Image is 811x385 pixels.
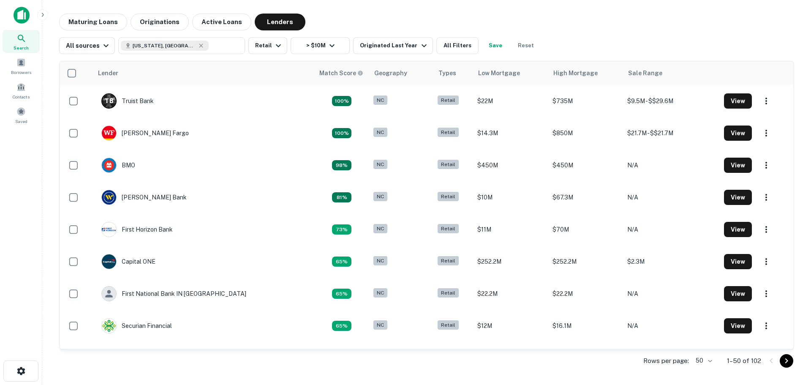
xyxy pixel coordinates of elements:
[98,68,118,78] div: Lender
[628,68,662,78] div: Sale Range
[438,288,459,298] div: Retail
[3,30,40,53] a: Search
[101,93,154,109] div: Truist Bank
[373,320,387,330] div: NC
[332,96,351,106] div: Capitalize uses an advanced AI algorithm to match your search with the best lender. The match sco...
[102,158,116,172] img: picture
[438,320,459,330] div: Retail
[369,61,433,85] th: Geography
[353,37,433,54] button: Originated Last Year
[548,85,623,117] td: $735M
[553,68,598,78] div: High Mortgage
[724,158,752,173] button: View
[373,288,387,298] div: NC
[623,342,719,374] td: $12M
[438,128,459,137] div: Retail
[332,224,351,235] div: Capitalize uses an advanced AI algorithm to match your search with the best lender. The match sco...
[548,117,623,149] td: $850M
[102,222,116,237] img: picture
[438,68,456,78] div: Types
[102,319,116,333] img: picture
[3,104,40,126] a: Saved
[548,181,623,213] td: $67.3M
[724,190,752,205] button: View
[332,128,351,138] div: Capitalize uses an advanced AI algorithm to match your search with the best lender. The match sco...
[482,37,509,54] button: Save your search to get updates of matches that match your search criteria.
[780,354,793,368] button: Go to next page
[473,85,548,117] td: $22M
[548,246,623,278] td: $252.2M
[724,222,752,237] button: View
[473,342,548,374] td: $12M
[373,224,387,234] div: NC
[623,149,719,181] td: N/A
[101,254,155,269] div: Capital ONE
[373,128,387,137] div: NC
[473,278,548,310] td: $22.2M
[473,149,548,181] td: $450M
[433,61,473,85] th: Types
[291,37,350,54] button: > $10M
[373,160,387,169] div: NC
[473,117,548,149] td: $14.3M
[438,160,459,169] div: Retail
[623,181,719,213] td: N/A
[373,192,387,202] div: NC
[101,222,173,237] div: First Horizon Bank
[105,97,113,106] p: T B
[478,68,520,78] div: Low Mortgage
[438,256,459,266] div: Retail
[548,213,623,246] td: $70M
[473,310,548,342] td: $12M
[373,256,387,266] div: NC
[319,68,363,78] div: Capitalize uses an advanced AI algorithm to match your search with the best lender. The match sco...
[248,37,287,54] button: Retail
[623,278,719,310] td: N/A
[101,190,187,205] div: [PERSON_NAME] Bank
[332,192,351,202] div: Capitalize uses an advanced AI algorithm to match your search with the best lender. The match sco...
[332,289,351,299] div: Capitalize uses an advanced AI algorithm to match your search with the best lender. The match sco...
[3,55,40,77] div: Borrowers
[319,68,362,78] h6: Match Score
[66,41,111,51] div: All sources
[623,85,719,117] td: $9.5M - $$29.6M
[643,356,689,366] p: Rows per page:
[93,61,314,85] th: Lender
[724,254,752,269] button: View
[473,213,548,246] td: $11M
[473,61,548,85] th: Low Mortgage
[724,318,752,333] button: View
[438,224,459,234] div: Retail
[131,14,189,30] button: Originations
[11,69,31,76] span: Borrowers
[133,42,196,49] span: [US_STATE], [GEOGRAPHIC_DATA]
[13,93,30,100] span: Contacts
[436,37,479,54] button: All Filters
[59,37,115,54] button: All sources
[101,286,246,301] div: First National Bank IN [GEOGRAPHIC_DATA]
[102,190,116,205] img: picture
[623,310,719,342] td: N/A
[101,318,172,333] div: Securian Financial
[101,126,189,141] div: [PERSON_NAME] Fargo
[623,61,719,85] th: Sale Range
[102,126,116,140] img: picture
[548,149,623,181] td: $450M
[623,117,719,149] td: $21.7M - $$21.7M
[623,213,719,246] td: N/A
[724,93,752,109] button: View
[548,61,623,85] th: High Mortgage
[548,342,623,374] td: $40M
[374,68,407,78] div: Geography
[512,37,539,54] button: Reset
[59,14,127,30] button: Maturing Loans
[724,286,752,301] button: View
[692,355,713,367] div: 50
[769,317,811,358] iframe: Chat Widget
[724,126,752,141] button: View
[192,14,251,30] button: Active Loans
[332,321,351,331] div: Capitalize uses an advanced AI algorithm to match your search with the best lender. The match sco...
[332,160,351,170] div: Capitalize uses an advanced AI algorithm to match your search with the best lender. The match sco...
